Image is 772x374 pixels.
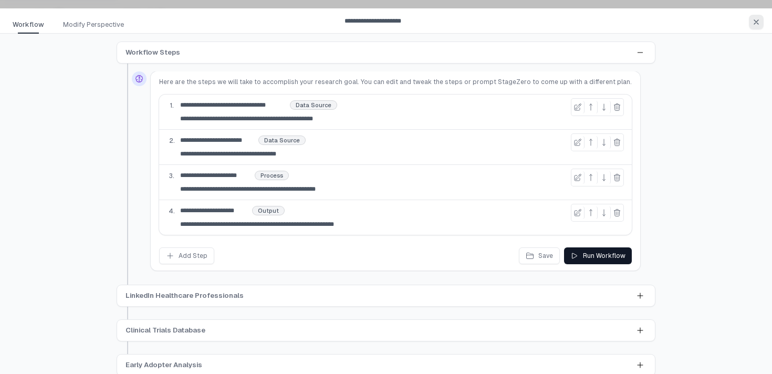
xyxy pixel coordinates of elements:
span: 1. [170,101,174,110]
span: Modify Perspective [63,19,124,30]
span: LinkedIn Healthcare Professionals [126,290,244,301]
button: Run Workflow [564,247,632,264]
span: 3. [169,172,174,180]
span: 4. [169,207,175,215]
button: Save [519,247,560,264]
div: Run Workflow [570,252,625,260]
div: Output [253,206,284,215]
div: Data Source [290,101,337,109]
span: Workflow [13,19,44,30]
button: Add Step [159,247,214,264]
span: Workflow Steps [126,47,180,58]
a: Workflow [6,19,57,34]
span: Early Adopter Analysis [126,360,202,370]
span: 2. [169,137,175,145]
a: Modify Perspective [57,19,137,34]
p: Here are the steps we will take to accomplish your research goal. You can edit and tweak the step... [159,78,632,86]
span: Clinical Trials Database [126,325,205,336]
div: Save [526,252,553,260]
div: Data Source [259,136,305,144]
div: Process [255,171,288,180]
div: Add Step [166,252,207,260]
